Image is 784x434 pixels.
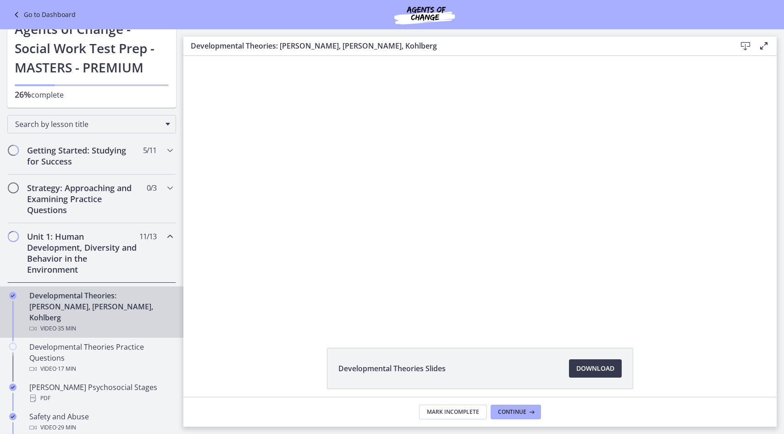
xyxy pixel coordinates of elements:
[9,384,17,391] i: Completed
[139,231,156,242] span: 11 / 13
[576,363,614,374] span: Download
[29,422,172,433] div: Video
[419,405,487,419] button: Mark Incomplete
[191,40,722,51] h3: Developmental Theories: [PERSON_NAME], [PERSON_NAME], Kohlberg
[56,363,76,374] span: · 17 min
[370,4,480,26] img: Agents of Change Social Work Test Prep
[29,363,172,374] div: Video
[29,323,172,334] div: Video
[56,323,76,334] span: · 35 min
[15,119,161,129] span: Search by lesson title
[183,56,777,327] iframe: Video Lesson
[9,292,17,299] i: Completed
[143,145,156,156] span: 5 / 11
[29,411,172,433] div: Safety and Abuse
[338,363,446,374] span: Developmental Theories Slides
[27,182,139,215] h2: Strategy: Approaching and Examining Practice Questions
[29,382,172,404] div: [PERSON_NAME] Psychosocial Stages
[15,19,169,77] h1: Agents of Change - Social Work Test Prep - MASTERS - PREMIUM
[11,9,76,20] a: Go to Dashboard
[9,413,17,420] i: Completed
[27,231,139,275] h2: Unit 1: Human Development, Diversity and Behavior in the Environment
[15,89,31,100] span: 26%
[427,408,479,416] span: Mark Incomplete
[491,405,541,419] button: Continue
[29,393,172,404] div: PDF
[29,290,172,334] div: Developmental Theories: [PERSON_NAME], [PERSON_NAME], Kohlberg
[15,89,169,100] p: complete
[56,422,76,433] span: · 29 min
[569,359,622,378] a: Download
[7,115,176,133] div: Search by lesson title
[29,341,172,374] div: Developmental Theories Practice Questions
[147,182,156,193] span: 0 / 3
[27,145,139,167] h2: Getting Started: Studying for Success
[498,408,526,416] span: Continue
